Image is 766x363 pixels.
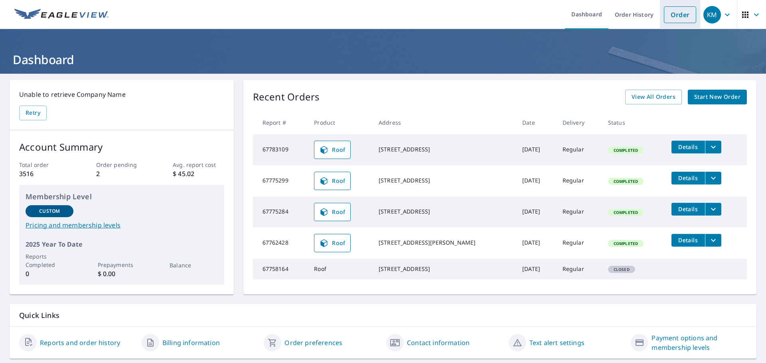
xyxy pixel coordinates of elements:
[556,134,602,165] td: Regular
[19,161,70,169] p: Total order
[516,165,556,196] td: [DATE]
[39,208,60,215] p: Custom
[253,134,308,165] td: 67783109
[688,90,747,104] a: Start New Order
[516,228,556,259] td: [DATE]
[162,338,220,347] a: Billing information
[253,90,320,104] p: Recent Orders
[314,234,351,252] a: Roof
[314,203,351,221] a: Roof
[516,259,556,279] td: [DATE]
[253,196,308,228] td: 67775284
[671,203,705,216] button: detailsBtn-67775284
[319,207,345,217] span: Roof
[516,111,556,134] th: Date
[253,228,308,259] td: 67762428
[319,238,345,248] span: Roof
[379,208,509,216] div: [STREET_ADDRESS]
[529,338,584,347] a: Text alert settings
[703,6,721,24] div: KM
[609,241,643,246] span: Completed
[556,165,602,196] td: Regular
[173,161,224,169] p: Avg. report cost
[98,261,146,269] p: Prepayments
[705,172,721,184] button: filesDropdownBtn-67775299
[705,141,721,153] button: filesDropdownBtn-67783109
[379,177,509,184] div: [STREET_ADDRESS]
[609,267,634,272] span: Closed
[253,111,308,134] th: Report #
[308,259,372,279] td: Roof
[676,236,700,244] span: Details
[602,111,665,134] th: Status
[98,269,146,279] p: $ 0.00
[556,196,602,228] td: Regular
[694,92,740,102] span: Start New Order
[173,169,224,179] p: $ 45.02
[632,92,675,102] span: View All Orders
[253,165,308,196] td: 67775299
[19,106,47,120] button: Retry
[19,169,70,179] p: 3516
[26,252,73,269] p: Reports Completed
[19,310,747,320] p: Quick Links
[308,111,372,134] th: Product
[314,172,351,190] a: Roof
[516,196,556,228] td: [DATE]
[407,338,470,347] a: Contact information
[651,333,747,352] a: Payment options and membership levels
[314,141,351,159] a: Roof
[516,134,556,165] td: [DATE]
[40,338,120,347] a: Reports and order history
[671,141,705,153] button: detailsBtn-67783109
[705,234,721,247] button: filesDropdownBtn-67762428
[664,6,696,23] a: Order
[26,220,218,230] a: Pricing and membership levels
[676,205,700,213] span: Details
[556,259,602,279] td: Regular
[609,179,643,184] span: Completed
[676,174,700,182] span: Details
[609,210,643,215] span: Completed
[609,147,643,153] span: Completed
[19,140,224,154] p: Account Summary
[10,51,756,68] h1: Dashboard
[379,239,509,247] div: [STREET_ADDRESS][PERSON_NAME]
[253,259,308,279] td: 67758164
[379,145,509,153] div: [STREET_ADDRESS]
[96,169,147,179] p: 2
[671,234,705,247] button: detailsBtn-67762428
[319,176,345,186] span: Roof
[319,145,345,155] span: Roof
[26,108,40,118] span: Retry
[379,265,509,273] div: [STREET_ADDRESS]
[705,203,721,216] button: filesDropdownBtn-67775284
[372,111,516,134] th: Address
[170,261,217,269] p: Balance
[26,239,218,249] p: 2025 Year To Date
[676,143,700,151] span: Details
[14,9,109,21] img: EV Logo
[556,111,602,134] th: Delivery
[26,269,73,279] p: 0
[284,338,342,347] a: Order preferences
[625,90,682,104] a: View All Orders
[671,172,705,184] button: detailsBtn-67775299
[96,161,147,169] p: Order pending
[26,191,218,202] p: Membership Level
[19,90,224,99] p: Unable to retrieve Company Name
[556,228,602,259] td: Regular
